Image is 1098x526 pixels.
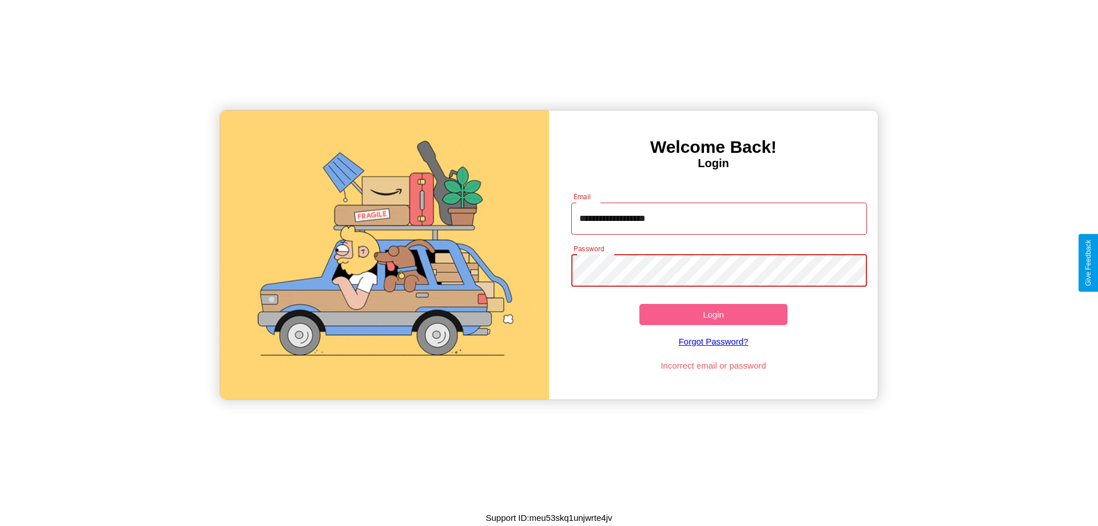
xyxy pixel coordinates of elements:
[549,157,878,170] h4: Login
[220,110,549,400] img: gif
[566,325,862,358] a: Forgot Password?
[549,137,878,157] h3: Welcome Back!
[566,358,862,373] p: Incorrect email or password
[639,304,787,325] button: Login
[486,510,612,525] p: Support ID: meu53skq1unjwrte4jv
[574,192,591,201] label: Email
[1084,240,1092,286] div: Give Feedback
[574,244,604,254] label: Password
